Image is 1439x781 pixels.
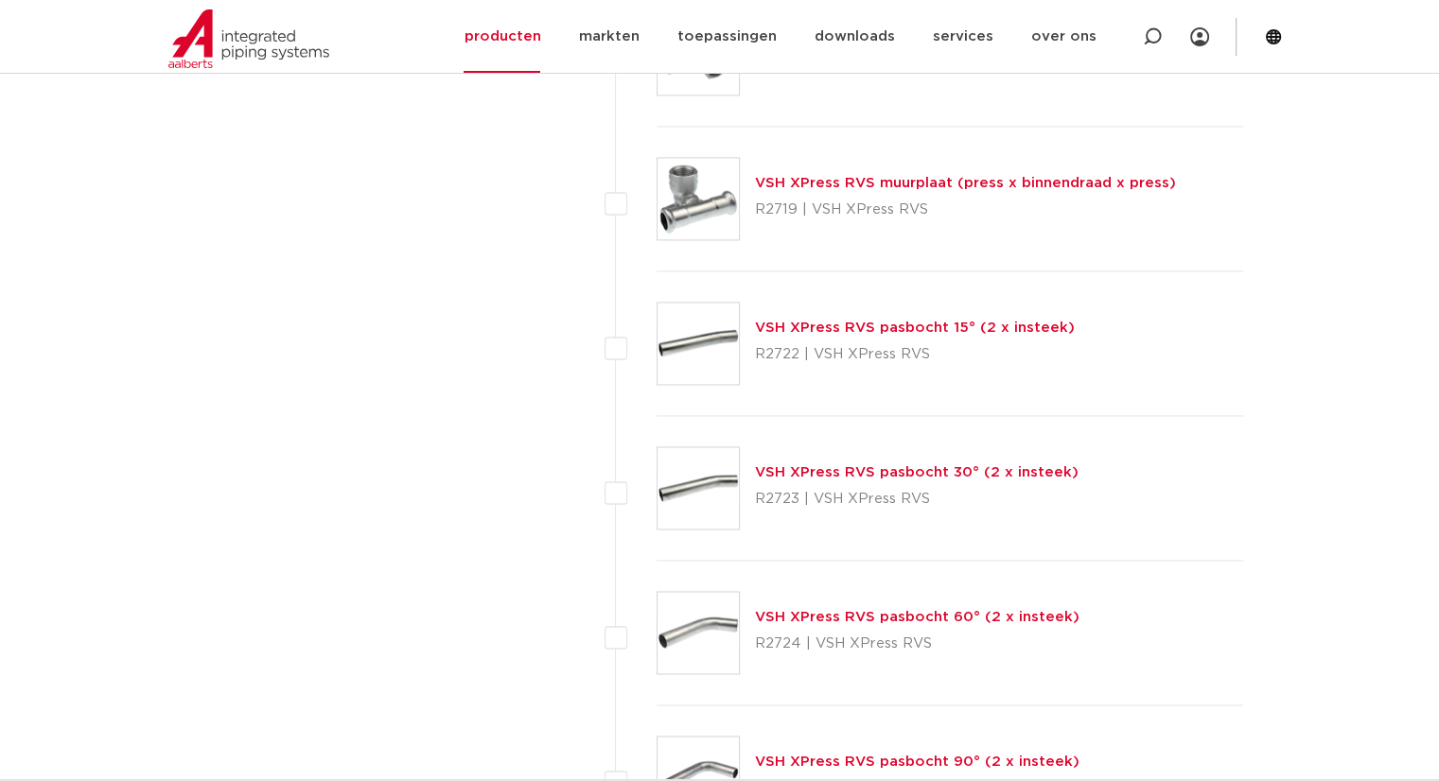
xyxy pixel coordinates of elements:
[755,465,1079,479] a: VSH XPress RVS pasbocht 30° (2 x insteek)
[755,195,1176,225] p: R2719 | VSH XPress RVS
[658,158,739,239] img: Thumbnail for VSH XPress RVS muurplaat (press x binnendraad x press)
[1190,16,1209,58] div: my IPS
[755,339,1075,370] p: R2722 | VSH XPress RVS
[658,447,739,529] img: Thumbnail for VSH XPress RVS pasbocht 30° (2 x insteek)
[755,321,1075,335] a: VSH XPress RVS pasbocht 15° (2 x insteek)
[755,755,1079,769] a: VSH XPress RVS pasbocht 90° (2 x insteek)
[755,484,1079,514] p: R2723 | VSH XPress RVS
[755,610,1079,624] a: VSH XPress RVS pasbocht 60° (2 x insteek)
[755,629,1079,659] p: R2724 | VSH XPress RVS
[658,303,739,384] img: Thumbnail for VSH XPress RVS pasbocht 15° (2 x insteek)
[755,176,1176,190] a: VSH XPress RVS muurplaat (press x binnendraad x press)
[658,592,739,673] img: Thumbnail for VSH XPress RVS pasbocht 60° (2 x insteek)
